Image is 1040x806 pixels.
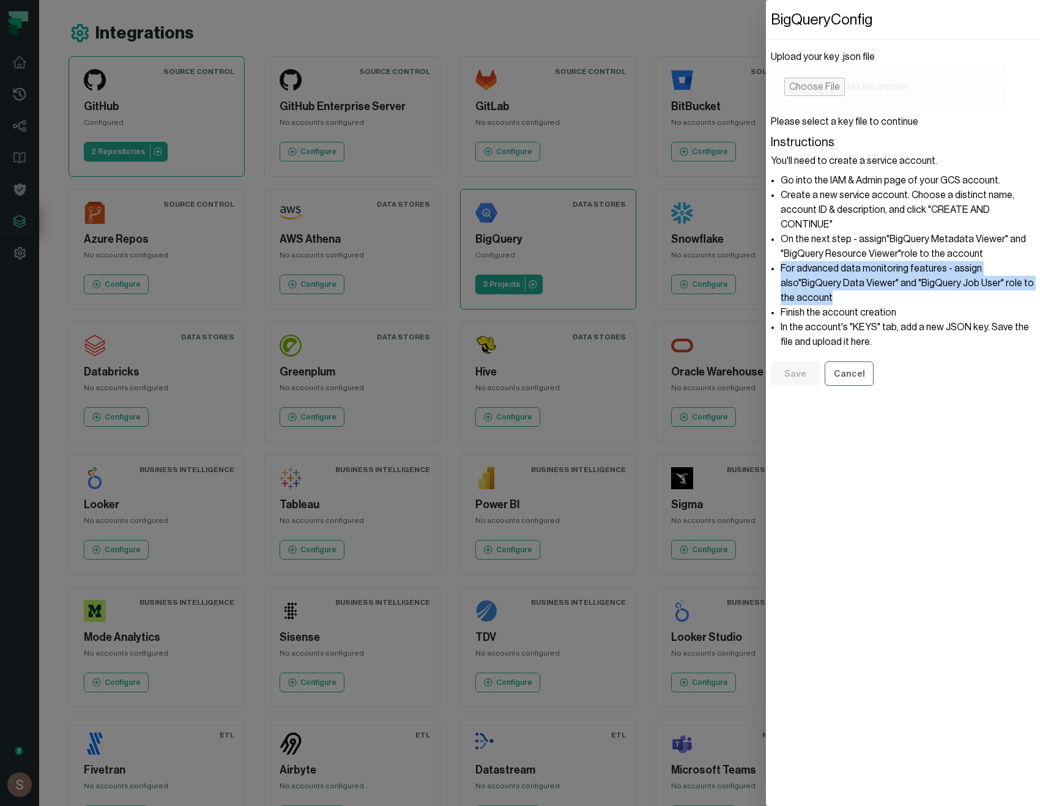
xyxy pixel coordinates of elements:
[781,261,1035,305] li: For advanced data monitoring features - assign also "BigQuery Data Viewer" and "BigQuery Job User...
[781,188,1035,232] li: Create a new service account. Choose a distinct name, account ID & description, and click "CREATE...
[781,320,1035,349] li: In the account's "KEYS" tab, add a new JSON key. Save the file and upload it here.
[771,134,1035,151] header: Instructions
[771,40,1035,396] section: Please select a key file to continue
[825,361,874,386] button: Cancel
[771,134,1035,349] section: You'll need to create a service account.
[771,361,820,386] button: Save
[771,64,1006,109] input: Upload your key .json file
[781,232,1035,261] li: On the next step - assign "BigQuery Metadata Viewer" and "BigQuery Resource Viewer" role to the a...
[771,50,1035,109] label: Upload your key .json file
[781,173,1035,188] li: Go into the of your GCS account.
[830,176,906,185] a: IAM & Admin page
[781,305,1035,320] li: Finish the account creation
